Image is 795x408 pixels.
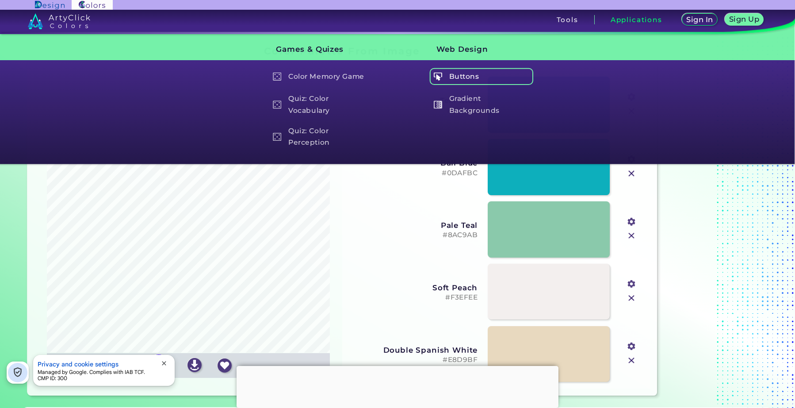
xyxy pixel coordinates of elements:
[349,283,478,292] h3: Soft Peach
[28,13,90,29] img: logo_artyclick_colors_white.svg
[273,133,282,141] img: icon_game_white.svg
[727,14,762,25] a: Sign Up
[273,72,282,81] img: icon_game_white.svg
[349,231,478,239] h5: #8AC9AB
[273,100,282,109] img: icon_game_white.svg
[218,358,232,373] img: icon_favourite_white.svg
[688,16,712,23] h5: Sign In
[349,221,478,230] h3: Pale Teal
[611,16,662,23] h3: Applications
[557,16,578,23] h3: Tools
[626,355,637,366] img: icon_close.svg
[661,42,771,399] iframe: Advertisement
[429,92,533,117] h5: Gradient Backgrounds
[268,124,373,150] a: Quiz: Color Perception
[349,169,478,177] h5: #0DAFBC
[268,68,373,85] a: Color Memory Game
[421,38,534,61] h3: Web Design
[269,92,373,117] h5: Quiz: Color Vocabulary
[268,92,373,117] a: Quiz: Color Vocabulary
[429,68,534,85] a: Buttons
[148,354,169,376] img: icon picture
[730,16,758,23] h5: Sign Up
[349,346,478,354] h3: Double Spanish White
[269,68,373,85] h5: Color Memory Game
[349,293,478,302] h5: #F3EFEE
[429,92,534,117] a: Gradient Backgrounds
[684,14,716,25] a: Sign In
[626,293,637,304] img: icon_close.svg
[626,230,637,242] img: icon_close.svg
[626,168,637,179] img: icon_close.svg
[269,124,373,150] h5: Quiz: Color Perception
[429,68,533,85] h5: Buttons
[434,72,442,81] img: icon_click_button_white.svg
[434,100,442,109] img: icon_gradient_white.svg
[35,1,65,9] img: ArtyClick Design logo
[237,366,558,406] iframe: Advertisement
[349,356,478,364] h5: #E8D9BF
[261,38,374,61] h3: Games & Quizes
[187,358,202,372] img: icon_download_white.svg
